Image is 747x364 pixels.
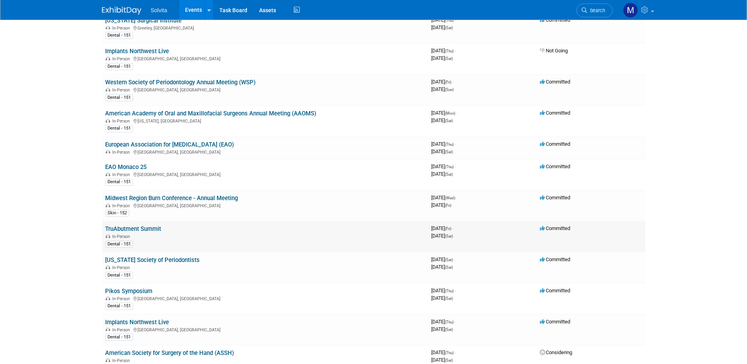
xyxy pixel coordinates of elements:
a: Implants Northwest Live [105,48,169,55]
img: Matthew Burns [623,3,638,18]
a: Search [576,4,613,17]
span: [DATE] [431,288,456,293]
span: In-Person [112,296,132,301]
span: - [455,17,456,23]
span: [DATE] [431,202,451,208]
div: Dental - 151 [105,32,133,39]
span: (Sat) [445,172,453,176]
a: [US_STATE] Surgical Institute [105,17,182,24]
div: Dental - 151 [105,272,133,279]
span: [DATE] [431,225,454,231]
span: In-Person [112,358,132,363]
span: In-Person [112,56,132,61]
img: In-Person Event [106,150,110,154]
span: - [456,110,458,116]
div: Dental - 151 [105,178,133,186]
div: [GEOGRAPHIC_DATA], [GEOGRAPHIC_DATA] [105,55,425,61]
img: In-Person Event [106,172,110,176]
span: [DATE] [431,17,456,23]
a: Implants Northwest Live [105,319,169,326]
span: Committed [540,79,570,85]
div: Skin - 152 [105,210,129,217]
img: In-Person Event [106,296,110,300]
span: (Sat) [445,296,453,301]
img: In-Person Event [106,119,110,123]
span: (Fri) [445,203,451,208]
img: In-Person Event [106,26,110,30]
span: Search [587,7,605,13]
span: In-Person [112,150,132,155]
span: [DATE] [431,256,455,262]
span: - [455,48,456,54]
span: [DATE] [431,319,456,325]
span: (Sat) [445,327,453,332]
a: [US_STATE] Society of Periodontists [105,256,200,264]
div: [GEOGRAPHIC_DATA], [GEOGRAPHIC_DATA] [105,295,425,301]
img: In-Person Event [106,358,110,362]
span: In-Person [112,26,132,31]
img: In-Person Event [106,327,110,331]
span: [DATE] [431,171,453,177]
span: [DATE] [431,141,456,147]
span: [DATE] [431,357,453,363]
span: [DATE] [431,86,454,92]
span: (Thu) [445,165,454,169]
span: Committed [540,110,570,116]
div: Dental - 151 [105,94,133,101]
a: Midwest Region Burn Conference - Annual Meeting [105,195,238,202]
span: (Thu) [445,18,454,22]
a: Pikos Symposium [105,288,152,295]
span: Committed [540,288,570,293]
a: American Academy of Oral and Maxillofacial Surgeons Annual Meeting (AAOMS) [105,110,316,117]
span: (Thu) [445,320,454,324]
span: (Sat) [445,234,453,238]
span: In-Person [112,203,132,208]
span: [DATE] [431,326,453,332]
span: In-Person [112,119,132,124]
a: American Society for Surgery of the Hand (ASSH) [105,349,234,357]
span: [DATE] [431,110,458,116]
div: Dental - 151 [105,125,133,132]
span: (Sat) [445,26,453,30]
span: (Mon) [445,111,455,115]
a: European Association for [MEDICAL_DATA] (EAO) [105,141,234,148]
span: [DATE] [431,149,453,154]
span: (Sun) [445,87,454,92]
span: In-Person [112,172,132,177]
div: Dental - 151 [105,334,133,341]
span: Committed [540,195,570,201]
span: Committed [540,256,570,262]
span: [DATE] [431,233,453,239]
span: [DATE] [431,195,458,201]
span: Committed [540,225,570,231]
img: In-Person Event [106,265,110,269]
span: In-Person [112,234,132,239]
div: Dental - 151 [105,303,133,310]
img: In-Person Event [106,234,110,238]
div: Greeley, [GEOGRAPHIC_DATA] [105,24,425,31]
span: - [456,195,458,201]
span: In-Person [112,87,132,93]
span: (Sat) [445,119,453,123]
span: (Thu) [445,142,454,147]
span: Committed [540,319,570,325]
span: (Fri) [445,80,451,84]
span: Solvita [151,7,167,13]
div: [GEOGRAPHIC_DATA], [GEOGRAPHIC_DATA] [105,149,425,155]
span: [DATE] [431,24,453,30]
span: (Sat) [445,150,453,154]
span: [DATE] [431,55,453,61]
span: [DATE] [431,264,453,270]
span: (Thu) [445,289,454,293]
span: (Thu) [445,351,454,355]
span: (Wed) [445,196,455,200]
span: [DATE] [431,163,456,169]
span: - [455,141,456,147]
span: [DATE] [431,79,454,85]
span: - [455,288,456,293]
span: [DATE] [431,349,456,355]
span: - [455,319,456,325]
span: (Sat) [445,258,453,262]
a: TruAbutment Summit [105,225,161,232]
span: - [452,225,454,231]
